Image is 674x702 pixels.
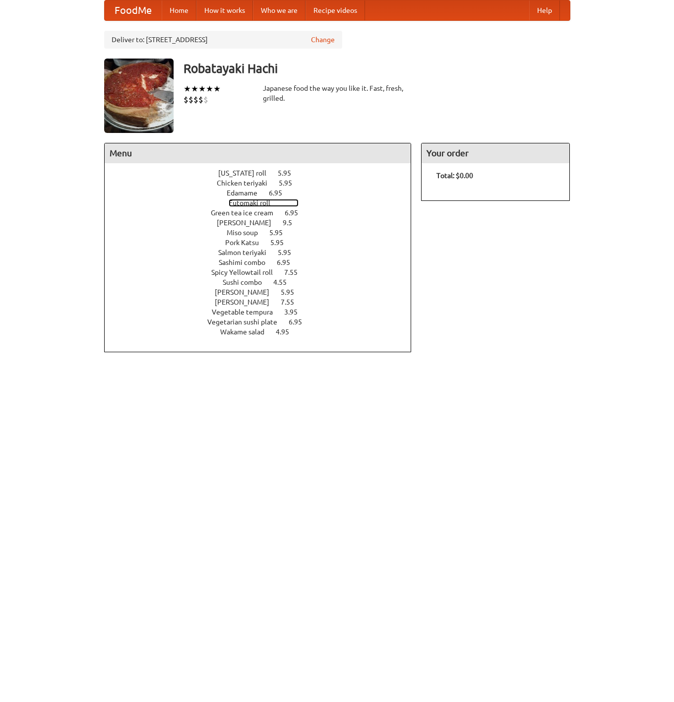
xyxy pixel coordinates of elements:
li: $ [198,94,203,105]
span: 5.95 [278,169,301,177]
li: ★ [206,83,213,94]
span: Pork Katsu [225,239,269,247]
a: Recipe videos [306,0,365,20]
a: Futomaki roll [229,199,299,207]
span: Sushi combo [223,278,272,286]
a: Vegetarian sushi plate 6.95 [207,318,320,326]
span: 6.95 [277,258,300,266]
a: Who we are [253,0,306,20]
a: Spicy Yellowtail roll 7.55 [211,268,316,276]
li: ★ [198,83,206,94]
h4: Menu [105,143,411,163]
a: Change [311,35,335,45]
span: Vegetarian sushi plate [207,318,287,326]
a: Sushi combo 4.55 [223,278,305,286]
span: [US_STATE] roll [218,169,276,177]
li: $ [184,94,188,105]
a: How it works [196,0,253,20]
img: angular.jpg [104,59,174,133]
span: 6.95 [269,189,292,197]
span: Spicy Yellowtail roll [211,268,283,276]
span: Chicken teriyaki [217,179,277,187]
span: 5.95 [278,249,301,256]
a: [PERSON_NAME] 7.55 [215,298,312,306]
span: 5.95 [270,239,294,247]
a: Pork Katsu 5.95 [225,239,302,247]
span: 9.5 [283,219,302,227]
a: [PERSON_NAME] 9.5 [217,219,310,227]
span: Salmon teriyaki [218,249,276,256]
a: Sashimi combo 6.95 [219,258,308,266]
span: Wakame salad [220,328,274,336]
li: $ [193,94,198,105]
span: 5.95 [279,179,302,187]
span: 6.95 [285,209,308,217]
a: Edamame 6.95 [227,189,301,197]
span: 7.55 [281,298,304,306]
span: [PERSON_NAME] [215,298,279,306]
a: Green tea ice cream 6.95 [211,209,316,217]
li: $ [188,94,193,105]
a: FoodMe [105,0,162,20]
a: Chicken teriyaki 5.95 [217,179,310,187]
span: 7.55 [284,268,307,276]
li: ★ [213,83,221,94]
h3: Robatayaki Hachi [184,59,570,78]
span: [PERSON_NAME] [217,219,281,227]
div: Deliver to: [STREET_ADDRESS] [104,31,342,49]
span: Green tea ice cream [211,209,283,217]
span: 6.95 [289,318,312,326]
span: Sashimi combo [219,258,275,266]
span: Edamame [227,189,267,197]
span: Miso soup [227,229,268,237]
a: [PERSON_NAME] 5.95 [215,288,312,296]
span: 5.95 [281,288,304,296]
a: Miso soup 5.95 [227,229,301,237]
span: Vegetable tempura [212,308,283,316]
li: ★ [184,83,191,94]
span: 5.95 [269,229,293,237]
a: Salmon teriyaki 5.95 [218,249,309,256]
a: [US_STATE] roll 5.95 [218,169,309,177]
a: Help [529,0,560,20]
span: [PERSON_NAME] [215,288,279,296]
a: Wakame salad 4.95 [220,328,307,336]
span: Futomaki roll [229,199,280,207]
span: 4.55 [273,278,297,286]
span: 3.95 [284,308,307,316]
h4: Your order [422,143,569,163]
b: Total: $0.00 [436,172,473,180]
li: $ [203,94,208,105]
span: 4.95 [276,328,299,336]
li: ★ [191,83,198,94]
div: Japanese food the way you like it. Fast, fresh, grilled. [263,83,412,103]
a: Home [162,0,196,20]
a: Vegetable tempura 3.95 [212,308,316,316]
